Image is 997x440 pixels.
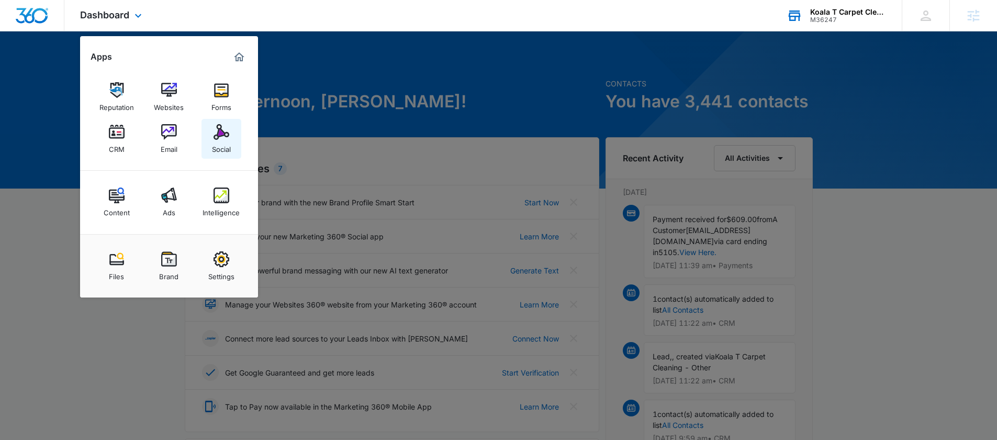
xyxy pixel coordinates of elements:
[201,182,241,222] a: Intelligence
[208,267,234,281] div: Settings
[212,140,231,153] div: Social
[109,267,124,281] div: Files
[97,77,137,117] a: Reputation
[810,8,887,16] div: account name
[99,98,134,112] div: Reputation
[810,16,887,24] div: account id
[154,98,184,112] div: Websites
[149,77,189,117] a: Websites
[201,246,241,286] a: Settings
[159,267,178,281] div: Brand
[211,98,231,112] div: Forms
[97,119,137,159] a: CRM
[201,119,241,159] a: Social
[203,203,240,217] div: Intelligence
[80,9,129,20] span: Dashboard
[149,246,189,286] a: Brand
[201,77,241,117] a: Forms
[97,182,137,222] a: Content
[163,203,175,217] div: Ads
[149,182,189,222] a: Ads
[91,52,112,62] h2: Apps
[104,203,130,217] div: Content
[97,246,137,286] a: Files
[231,49,248,65] a: Marketing 360® Dashboard
[109,140,125,153] div: CRM
[161,140,177,153] div: Email
[149,119,189,159] a: Email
